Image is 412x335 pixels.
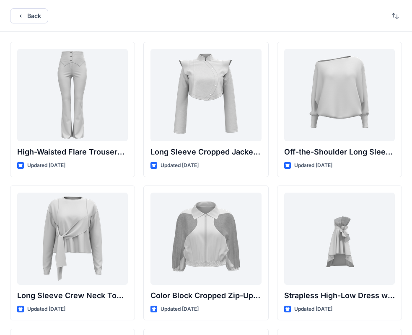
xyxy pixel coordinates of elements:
a: Long Sleeve Cropped Jacket with Mandarin Collar and Shoulder Detail [150,49,261,141]
a: Strapless High-Low Dress with Side Bow Detail [284,193,395,285]
p: Long Sleeve Cropped Jacket with Mandarin Collar and Shoulder Detail [150,146,261,158]
a: Color Block Cropped Zip-Up Jacket with Sheer Sleeves [150,193,261,285]
a: Long Sleeve Crew Neck Top with Asymmetrical Tie Detail [17,193,128,285]
a: High-Waisted Flare Trousers with Button Detail [17,49,128,141]
p: High-Waisted Flare Trousers with Button Detail [17,146,128,158]
p: Strapless High-Low Dress with Side Bow Detail [284,290,395,301]
p: Updated [DATE] [161,305,199,314]
p: Updated [DATE] [294,161,332,170]
p: Off-the-Shoulder Long Sleeve Top [284,146,395,158]
p: Color Block Cropped Zip-Up Jacket with Sheer Sleeves [150,290,261,301]
p: Updated [DATE] [27,305,65,314]
a: Off-the-Shoulder Long Sleeve Top [284,49,395,141]
button: Back [10,8,48,23]
p: Updated [DATE] [161,161,199,170]
p: Updated [DATE] [27,161,65,170]
p: Updated [DATE] [294,305,332,314]
p: Long Sleeve Crew Neck Top with Asymmetrical Tie Detail [17,290,128,301]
